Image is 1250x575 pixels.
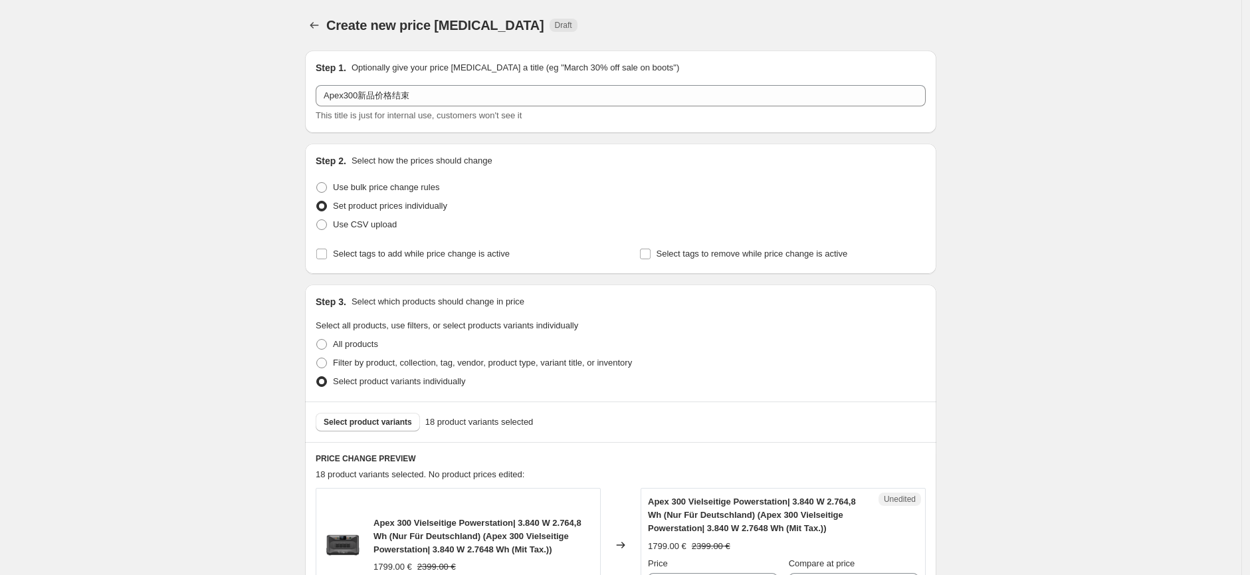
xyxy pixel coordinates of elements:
p: Select how the prices should change [352,154,492,168]
span: Price [648,558,668,568]
span: Select all products, use filters, or select products variants individually [316,320,578,330]
span: Draft [555,20,572,31]
span: Unedited [884,494,916,505]
span: All products [333,339,378,349]
div: 1799.00 € [373,560,412,574]
h2: Step 3. [316,295,346,308]
h2: Step 1. [316,61,346,74]
span: Set product prices individually [333,201,447,211]
button: Price change jobs [305,16,324,35]
span: Create new price [MEDICAL_DATA] [326,18,544,33]
span: Compare at price [789,558,855,568]
span: Select product variants individually [333,376,465,386]
p: Optionally give your price [MEDICAL_DATA] a title (eg "March 30% off sale on boots") [352,61,679,74]
span: Use bulk price change rules [333,182,439,192]
div: 1799.00 € [648,540,686,553]
span: Select tags to remove while price change is active [657,249,848,259]
span: Apex 300 Vielseitige Powerstation| 3.840 W 2.764,8 Wh (Nur Für Deutschland) (Apex 300 Vielseitige... [648,497,856,533]
span: 18 product variants selected. No product prices edited: [316,469,524,479]
span: Use CSV upload [333,219,397,229]
strike: 2399.00 € [417,560,456,574]
span: Select product variants [324,417,412,427]
h6: PRICE CHANGE PREVIEW [316,453,926,464]
img: Apex300US_d89c7d98-749b-4ff4-8db4-2d6f8921368f_80x.png [323,525,363,565]
h2: Step 2. [316,154,346,168]
span: Filter by product, collection, tag, vendor, product type, variant title, or inventory [333,358,632,368]
input: 30% off holiday sale [316,85,926,106]
strike: 2399.00 € [692,540,730,553]
span: Apex 300 Vielseitige Powerstation| 3.840 W 2.764,8 Wh (Nur Für Deutschland) (Apex 300 Vielseitige... [373,518,581,554]
span: 18 product variants selected [425,415,534,429]
button: Select product variants [316,413,420,431]
span: Select tags to add while price change is active [333,249,510,259]
span: This title is just for internal use, customers won't see it [316,110,522,120]
p: Select which products should change in price [352,295,524,308]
